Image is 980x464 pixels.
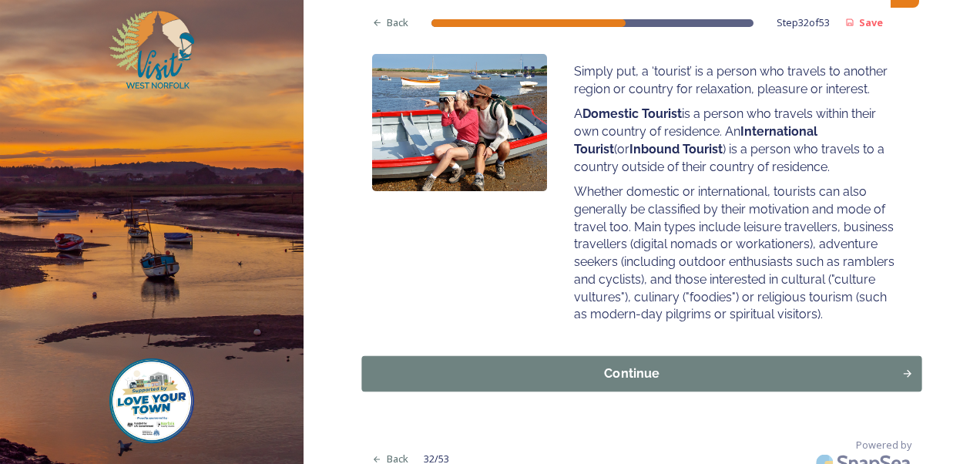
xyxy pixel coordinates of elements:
[387,15,408,30] span: Back
[574,63,900,98] p: Simply put, a ‘tourist’ is a person who travels to another region or country for relaxation, plea...
[856,438,911,452] span: Powered by
[777,15,830,30] span: Step 32 of 53
[371,365,894,383] div: Continue
[629,142,723,156] strong: Inbound Tourist
[582,106,682,121] strong: Domestic Tourist
[574,183,900,324] p: Whether domestic or international, tourists can also generally be classified by their motivation ...
[859,15,883,29] strong: Save
[574,124,821,156] strong: International Tourist
[574,106,900,176] p: A is a person who travels within their own country of residence. An (or ) is a person who travels...
[362,356,922,392] button: Continue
